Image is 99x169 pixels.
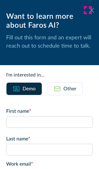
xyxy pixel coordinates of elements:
div: I'm interested in... [6,71,93,79]
div: Want to learn more about Faros AI? [6,12,93,30]
label: First name [6,108,93,115]
label: Work email [6,160,93,168]
p: Fill out this form and an expert will reach out to schedule time to talk. [6,34,93,50]
label: Last name [6,135,93,143]
div: Other [63,85,76,92]
div: Demo [23,85,36,92]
